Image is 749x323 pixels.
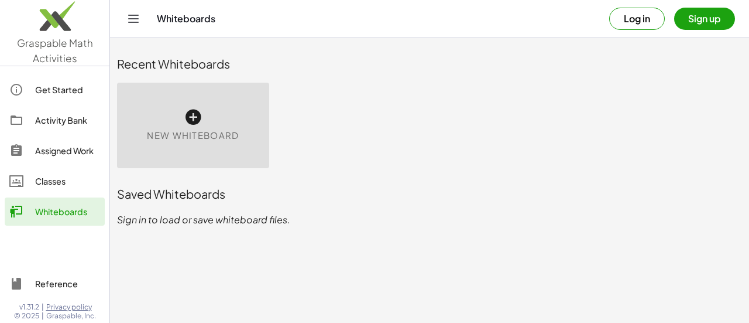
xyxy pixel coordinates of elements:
a: Classes [5,167,105,195]
a: Assigned Work [5,137,105,165]
span: © 2025 [14,311,39,321]
p: Sign in to load or save whiteboard files. [117,213,742,227]
button: Toggle navigation [124,9,143,28]
span: Graspable, Inc. [46,311,96,321]
div: Saved Whiteboards [117,186,742,202]
div: Get Started [35,83,100,97]
a: Activity Bank [5,106,105,134]
button: Sign up [674,8,735,30]
span: | [42,302,44,312]
div: Assigned Work [35,144,100,158]
div: Reference [35,277,100,291]
button: Log in [609,8,665,30]
div: Activity Bank [35,113,100,127]
div: Whiteboards [35,205,100,219]
a: Privacy policy [46,302,96,312]
a: Get Started [5,76,105,104]
div: Classes [35,174,100,188]
a: Reference [5,270,105,298]
a: Whiteboards [5,198,105,226]
span: | [42,311,44,321]
span: New Whiteboard [147,129,239,142]
span: Graspable Math Activities [17,36,93,64]
div: Recent Whiteboards [117,56,742,72]
span: v1.31.2 [19,302,39,312]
